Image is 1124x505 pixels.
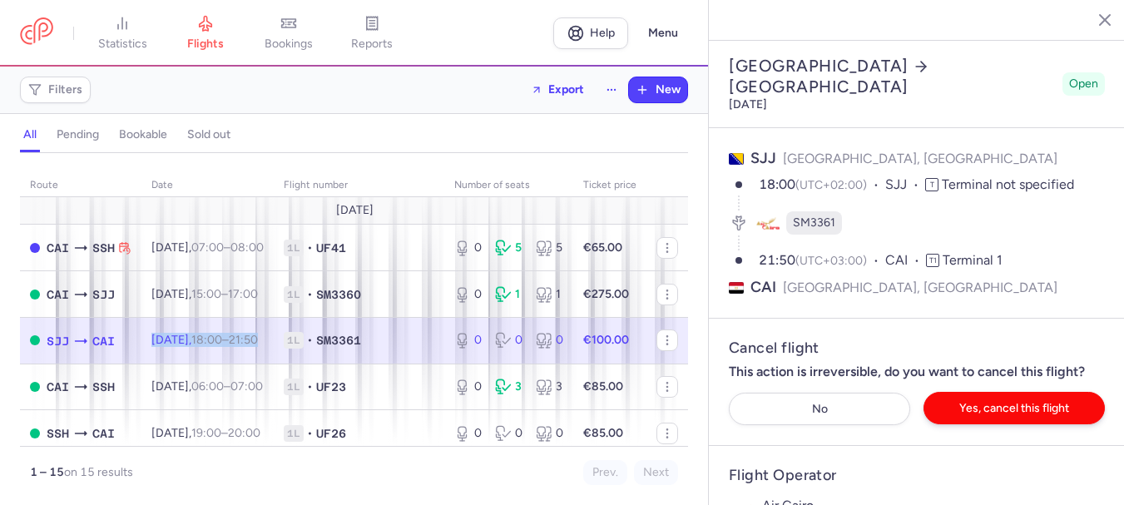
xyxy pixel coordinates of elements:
button: Prev. [583,460,627,485]
span: CAI [47,285,69,304]
time: 17:00 [228,287,258,301]
h4: bookable [119,127,167,142]
span: SSH [47,424,69,443]
span: • [307,379,313,395]
span: CAI [885,251,926,270]
th: route [20,173,141,198]
span: – [191,287,258,301]
h4: all [23,127,37,142]
strong: 1 – 15 [30,465,64,479]
span: SJJ [750,149,776,167]
div: 0 [495,425,522,442]
div: 0 [454,425,482,442]
span: [GEOGRAPHIC_DATA], [GEOGRAPHIC_DATA] [783,277,1057,298]
span: – [191,333,258,347]
span: – [191,379,263,394]
span: • [307,286,313,303]
span: Yes, cancel this flight [959,402,1069,414]
span: No [812,403,828,415]
span: CAI [92,332,115,350]
strong: €100.00 [583,333,629,347]
span: 1L [284,286,304,303]
h5: Cancel flight [729,339,1105,358]
div: 0 [454,240,482,256]
strong: €85.00 [583,379,623,394]
span: on 15 results [64,465,133,479]
h2: [GEOGRAPHIC_DATA] [GEOGRAPHIC_DATA] [729,56,1056,97]
th: date [141,173,274,198]
h4: pending [57,127,99,142]
span: [DATE], [151,287,258,301]
span: SM3361 [316,332,361,349]
div: 0 [454,286,482,303]
a: CitizenPlane red outlined logo [20,17,53,48]
span: Terminal not specified [942,176,1074,192]
div: 0 [495,332,522,349]
div: 0 [536,332,563,349]
button: No [729,393,910,425]
a: statistics [81,15,164,52]
button: New [629,77,687,102]
a: reports [330,15,413,52]
span: CAI [47,378,69,396]
time: 07:00 [230,379,263,394]
span: Terminal 1 [943,252,1003,268]
span: CAI [750,277,776,298]
h4: sold out [187,127,230,142]
strong: €85.00 [583,426,623,440]
time: 18:00 [759,176,795,192]
span: SJJ [885,176,925,195]
span: [GEOGRAPHIC_DATA], [GEOGRAPHIC_DATA] [783,151,1057,166]
span: [DATE], [151,333,258,347]
span: CAI [92,424,115,443]
div: 0 [454,332,482,349]
span: [DATE], [151,379,263,394]
div: 5 [495,240,522,256]
span: CAI [47,239,69,257]
span: • [307,240,313,256]
span: SM3360 [316,286,361,303]
span: – [191,426,260,440]
time: 08:00 [230,240,264,255]
span: UF26 [316,425,346,442]
span: New [656,83,681,97]
span: Filters [48,83,82,97]
button: Export [520,77,595,103]
a: Help [553,17,628,49]
th: Ticket price [573,173,646,198]
a: flights [164,15,247,52]
span: [DATE], [151,426,260,440]
button: Next [634,460,678,485]
strong: €65.00 [583,240,622,255]
button: Yes, cancel this flight [923,392,1105,424]
span: Help [590,27,615,39]
span: – [191,240,264,255]
div: 3 [495,379,522,395]
div: 3 [536,379,563,395]
strong: €275.00 [583,287,629,301]
time: 20:00 [228,426,260,440]
div: 1 [495,286,522,303]
div: 0 [454,379,482,395]
span: [DATE] [335,204,373,217]
h4: Flight Operator [729,466,1105,485]
time: 18:00 [191,333,222,347]
time: 21:50 [229,333,258,347]
span: SM3361 [793,215,835,231]
span: 1L [284,332,304,349]
a: bookings [247,15,330,52]
figure: SM airline logo [756,211,780,235]
th: Flight number [274,173,444,198]
span: Export [548,83,584,96]
button: Menu [638,17,688,49]
time: 21:50 [759,252,795,268]
span: T [925,178,938,191]
div: 1 [536,286,563,303]
time: 06:00 [191,379,224,394]
span: SSH [92,378,115,396]
span: • [307,332,313,349]
span: SJJ [47,332,69,350]
div: 5 [536,240,563,256]
span: UF41 [316,240,346,256]
span: UF23 [316,379,346,395]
